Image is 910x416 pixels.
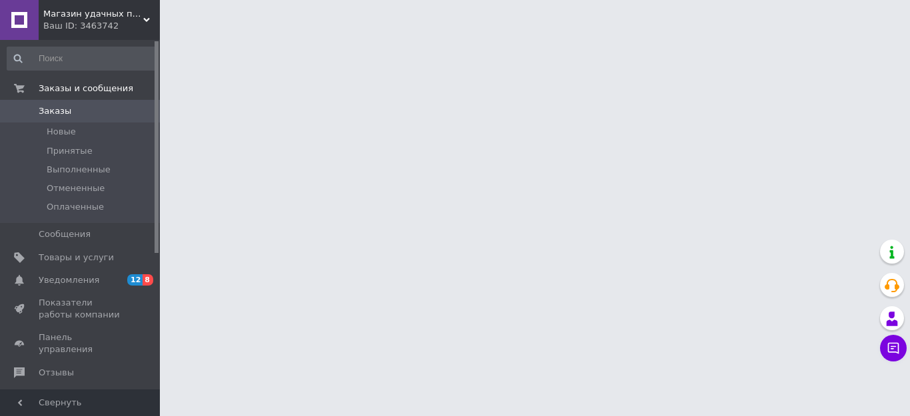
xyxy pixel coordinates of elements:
span: Показатели работы компании [39,297,123,321]
span: Товары и услуги [39,252,114,264]
span: Выполненные [47,164,111,176]
span: Принятые [47,145,93,157]
span: Уведомления [39,274,99,286]
span: Сообщения [39,228,91,240]
span: Новые [47,126,76,138]
span: Заказы [39,105,71,117]
button: Чат с покупателем [880,335,907,361]
span: 8 [143,274,153,286]
span: Заказы и сообщения [39,83,133,95]
div: Ваш ID: 3463742 [43,20,160,32]
span: Отмененные [47,182,105,194]
span: Отзывы [39,367,74,379]
span: Панель управления [39,331,123,355]
span: Оплаченные [47,201,104,213]
span: 12 [127,274,143,286]
input: Поиск [7,47,157,71]
span: Магазин удачных покупок "GoShop" [43,8,143,20]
